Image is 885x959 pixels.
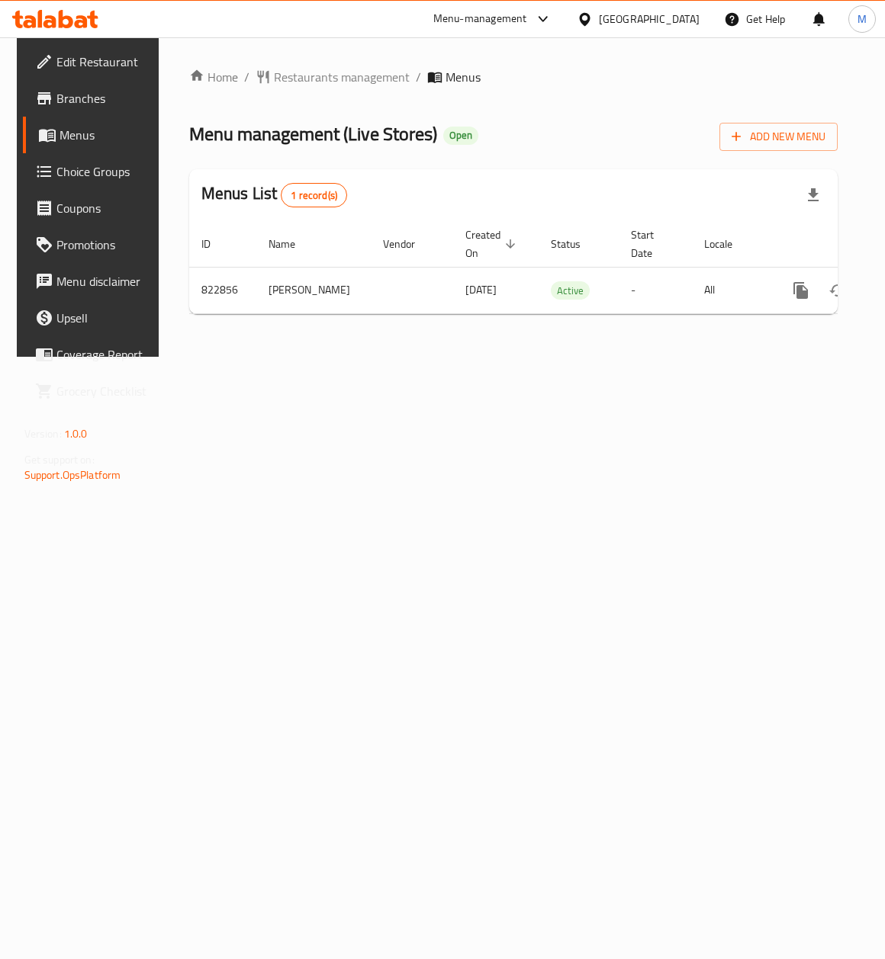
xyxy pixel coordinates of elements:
[189,68,838,86] nav: breadcrumb
[631,226,674,262] span: Start Date
[189,267,256,313] td: 822856
[256,68,410,86] a: Restaurants management
[56,199,153,217] span: Coupons
[719,123,838,151] button: Add New Menu
[551,282,590,300] span: Active
[56,382,153,400] span: Grocery Checklist
[56,309,153,327] span: Upsell
[256,267,371,313] td: [PERSON_NAME]
[56,272,153,290] span: Menu disclaimer
[244,68,249,86] li: /
[23,226,165,263] a: Promotions
[551,235,600,253] span: Status
[56,236,153,254] span: Promotions
[201,182,347,207] h2: Menus List
[274,68,410,86] span: Restaurants management
[23,300,165,336] a: Upsell
[783,272,819,309] button: more
[23,373,165,409] a: Grocery Checklist
[24,465,121,485] a: Support.OpsPlatform
[189,68,238,86] a: Home
[732,127,825,146] span: Add New Menu
[201,235,230,253] span: ID
[56,162,153,181] span: Choice Groups
[858,11,867,27] span: M
[189,117,437,151] span: Menu management ( Live Stores )
[23,43,165,80] a: Edit Restaurant
[599,11,700,27] div: [GEOGRAPHIC_DATA]
[56,345,153,364] span: Coverage Report
[819,272,856,309] button: Change Status
[23,80,165,117] a: Branches
[56,89,153,107] span: Branches
[24,424,62,444] span: Version:
[23,117,165,153] a: Menus
[692,267,771,313] td: All
[281,183,347,207] div: Total records count
[64,424,88,444] span: 1.0.0
[23,190,165,226] a: Coupons
[443,127,478,145] div: Open
[446,68,481,86] span: Menus
[383,235,435,253] span: Vendor
[23,263,165,300] a: Menu disclaimer
[465,226,520,262] span: Created On
[282,188,346,203] span: 1 record(s)
[269,235,315,253] span: Name
[795,177,832,213] div: Export file
[416,68,421,86] li: /
[443,129,478,142] span: Open
[56,53,153,71] span: Edit Restaurant
[23,153,165,190] a: Choice Groups
[619,267,692,313] td: -
[24,450,95,470] span: Get support on:
[433,10,527,28] div: Menu-management
[60,126,153,144] span: Menus
[704,235,752,253] span: Locale
[551,281,590,300] div: Active
[23,336,165,373] a: Coverage Report
[465,280,497,300] span: [DATE]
